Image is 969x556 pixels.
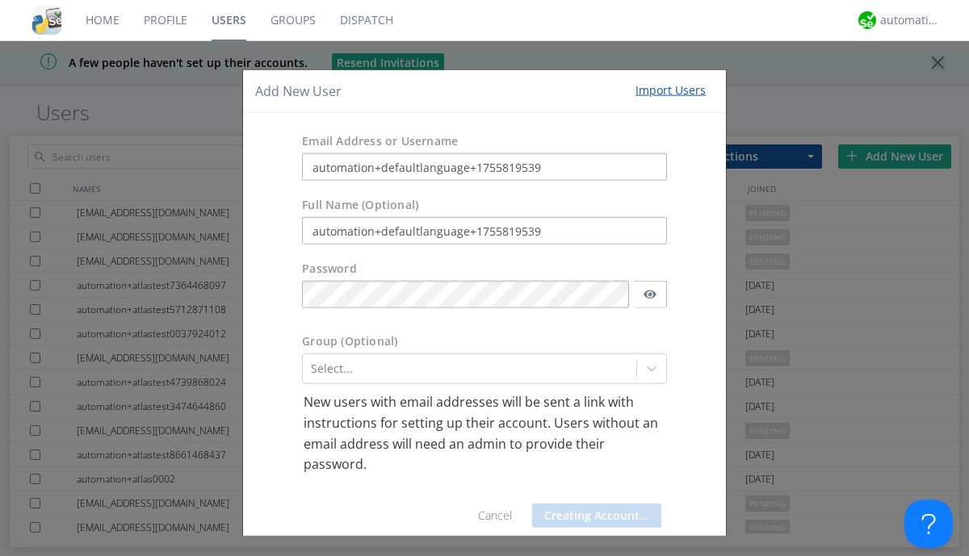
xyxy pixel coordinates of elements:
[636,82,706,98] div: Import Users
[255,82,342,100] h4: Add New User
[302,197,418,213] label: Full Name (Optional)
[302,261,357,277] label: Password
[302,217,667,245] input: Julie Appleseed
[302,333,397,349] label: Group (Optional)
[304,392,665,474] p: New users with email addresses will be sent a link with instructions for setting up their account...
[32,6,61,35] img: cddb5a64eb264b2086981ab96f4c1ba7
[302,153,667,181] input: e.g. email@address.com, Housekeeping1
[880,12,941,28] div: automation+atlas
[858,11,876,29] img: d2d01cd9b4174d08988066c6d424eccd
[302,133,458,149] label: Email Address or Username
[478,507,512,522] a: Cancel
[532,503,661,527] button: Creating Account...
